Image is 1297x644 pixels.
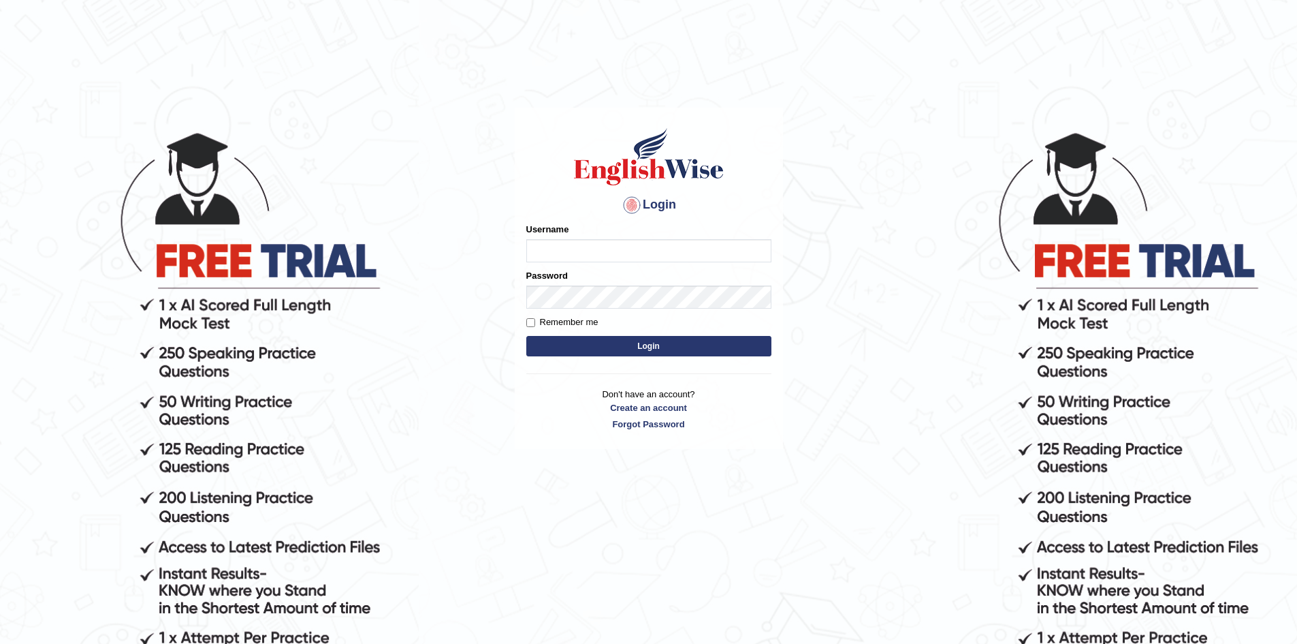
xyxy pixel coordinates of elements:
label: Password [526,269,568,282]
a: Forgot Password [526,418,771,431]
input: Remember me [526,318,535,327]
a: Create an account [526,401,771,414]
p: Don't have an account? [526,388,771,430]
label: Username [526,223,569,236]
img: Logo of English Wise sign in for intelligent practice with AI [571,126,726,187]
button: Login [526,336,771,356]
label: Remember me [526,316,598,329]
h4: Login [526,194,771,216]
